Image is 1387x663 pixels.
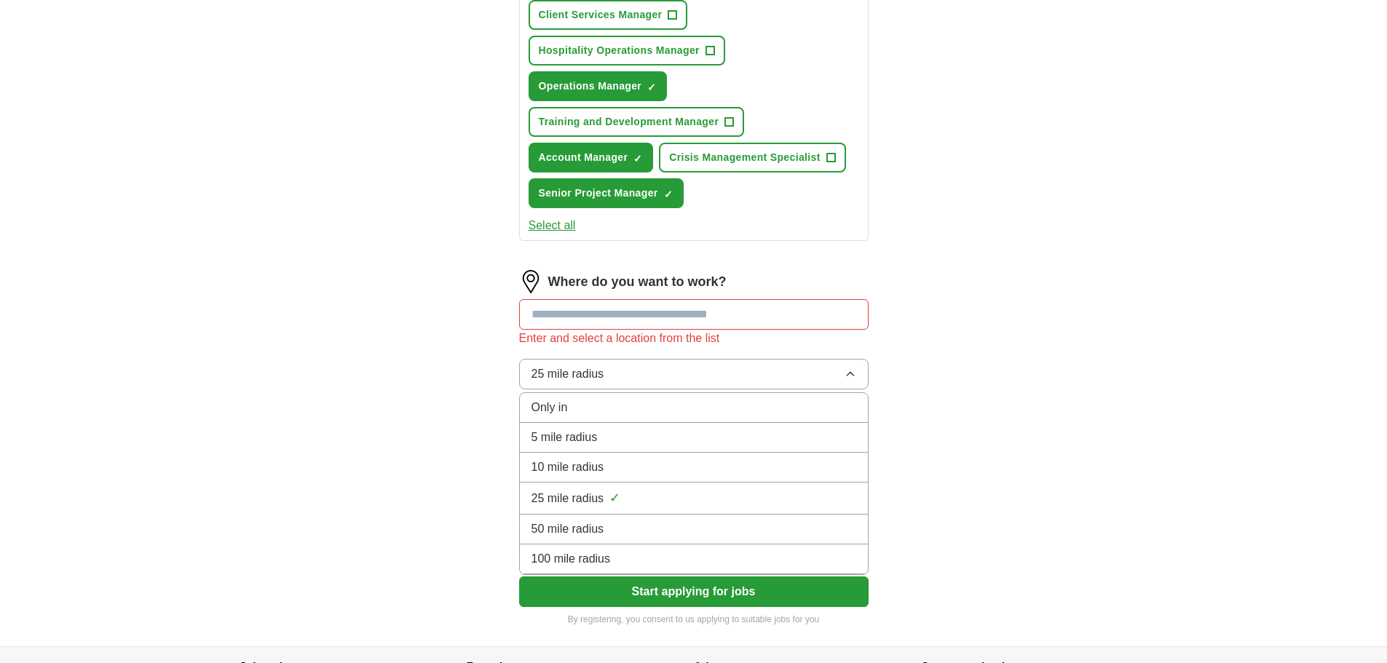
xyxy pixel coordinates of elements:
[647,82,656,93] span: ✓
[664,188,673,200] span: ✓
[532,490,604,507] span: 25 mile radius
[539,150,628,165] span: Account Manager
[609,488,620,508] span: ✓
[532,399,568,416] span: Only in
[529,107,745,137] button: Training and Development Manager
[519,270,542,293] img: location.png
[529,71,668,101] button: Operations Manager✓
[519,330,869,347] div: Enter and select a location from the list
[539,114,719,130] span: Training and Development Manager
[659,143,845,172] button: Crisis Management Specialist
[519,359,869,389] button: 25 mile radius
[539,43,700,58] span: Hospitality Operations Manager
[548,272,727,292] label: Where do you want to work?
[539,7,663,23] span: Client Services Manager
[529,178,684,208] button: Senior Project Manager✓
[532,550,611,568] span: 100 mile radius
[529,36,725,65] button: Hospitality Operations Manager
[519,576,869,607] button: Start applying for jobs
[633,153,642,164] span: ✓
[519,613,869,626] p: By registering, you consent to us applying to suitable jobs for you
[532,458,604,476] span: 10 mile radius
[669,150,820,165] span: Crisis Management Specialist
[532,365,604,383] span: 25 mile radius
[529,143,654,172] button: Account Manager✓
[539,79,642,94] span: Operations Manager
[532,520,604,538] span: 50 mile radius
[529,217,576,234] button: Select all
[532,429,598,446] span: 5 mile radius
[539,186,658,201] span: Senior Project Manager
